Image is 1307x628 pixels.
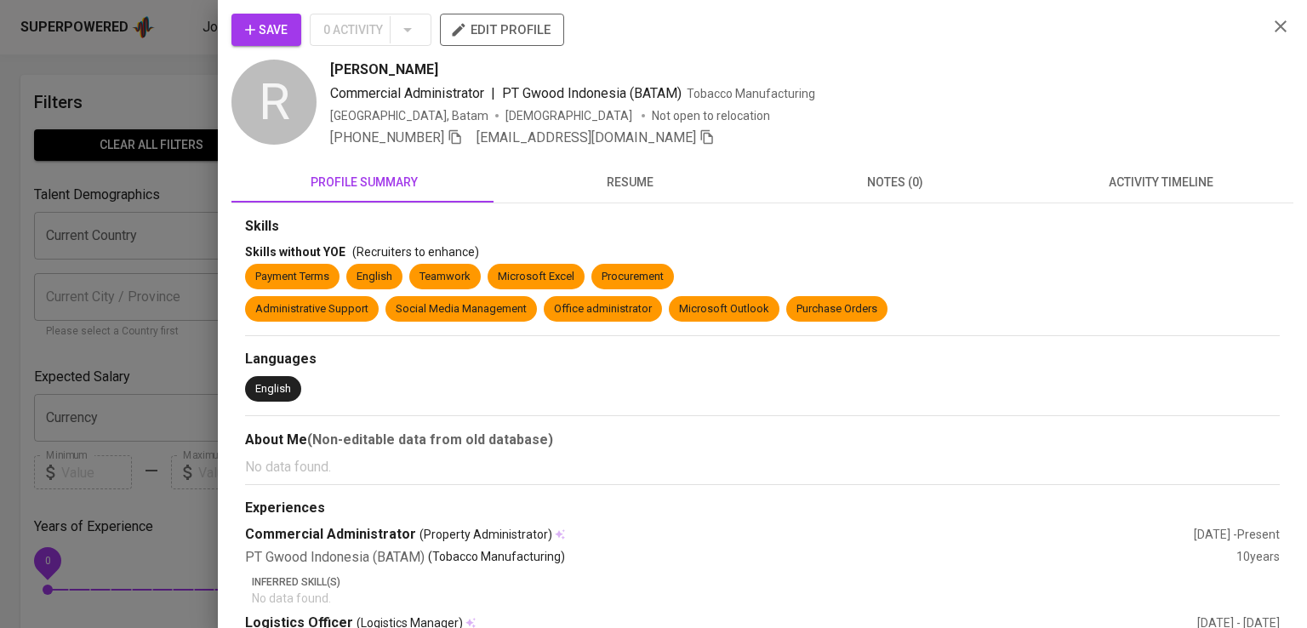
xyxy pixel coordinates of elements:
div: Languages [245,350,1280,369]
span: Tobacco Manufacturing [687,87,815,100]
span: resume [507,172,752,193]
b: (Non-editable data from old database) [307,431,553,448]
button: edit profile [440,14,564,46]
span: Skills without YOE [245,245,345,259]
div: Microsoft Excel [498,269,574,285]
span: [DEMOGRAPHIC_DATA] [505,107,635,124]
div: Experiences [245,499,1280,518]
span: Save [245,20,288,41]
p: Not open to relocation [652,107,770,124]
p: No data found. [245,457,1280,477]
span: activity timeline [1038,172,1283,193]
div: Commercial Administrator [245,525,1194,545]
a: edit profile [440,22,564,36]
div: About Me [245,430,1280,450]
div: Payment Terms [255,269,329,285]
span: PT Gwood Indonesia (BATAM) [502,85,682,101]
span: (Recruiters to enhance) [352,245,479,259]
span: (Property Administrator) [419,526,552,543]
span: [PERSON_NAME] [330,60,438,80]
div: [DATE] - Present [1194,526,1280,543]
span: [PHONE_NUMBER] [330,129,444,146]
div: Procurement [602,269,664,285]
div: Office administrator [554,301,652,317]
div: Purchase Orders [796,301,877,317]
div: English [357,269,392,285]
div: Social Media Management [396,301,527,317]
span: profile summary [242,172,487,193]
span: notes (0) [773,172,1018,193]
div: Teamwork [419,269,471,285]
div: Administrative Support [255,301,368,317]
div: [GEOGRAPHIC_DATA], Batam [330,107,488,124]
div: Skills [245,217,1280,237]
p: Inferred Skill(s) [252,574,1280,590]
div: Microsoft Outlook [679,301,769,317]
button: Save [231,14,301,46]
span: | [491,83,495,104]
p: No data found. [252,590,1280,607]
span: edit profile [454,19,551,41]
div: PT Gwood Indonesia (BATAM) [245,548,1236,568]
p: (Tobacco Manufacturing) [428,548,565,568]
div: English [255,381,291,397]
span: [EMAIL_ADDRESS][DOMAIN_NAME] [477,129,696,146]
span: Commercial Administrator [330,85,484,101]
div: R [231,60,317,145]
div: 10 years [1236,548,1280,568]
